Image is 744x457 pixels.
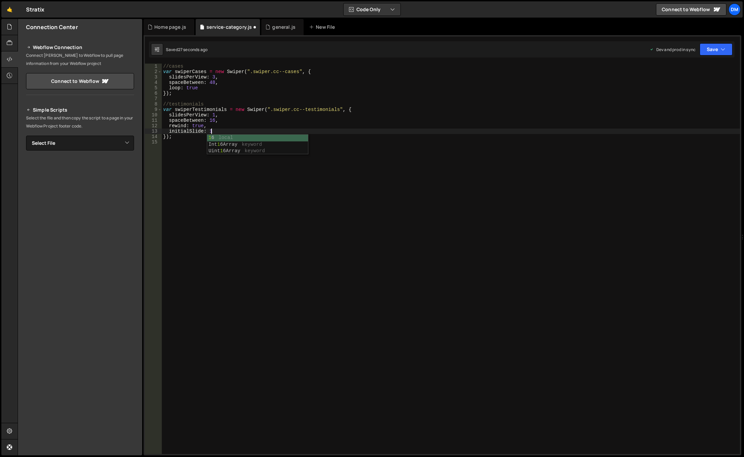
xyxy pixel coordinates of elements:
[26,73,134,89] a: Connect to Webflow
[145,101,162,107] div: 8
[145,85,162,91] div: 5
[145,134,162,139] div: 14
[26,43,134,51] h2: Webflow Connection
[26,106,134,114] h2: Simple Scripts
[145,123,162,129] div: 12
[145,80,162,85] div: 4
[344,3,400,16] button: Code Only
[145,112,162,118] div: 10
[26,227,135,288] iframe: YouTube video player
[26,5,44,14] div: Stratix
[166,47,207,52] div: Saved
[26,51,134,68] p: Connect [PERSON_NAME] to Webflow to pull page information from your Webflow project
[178,47,207,52] div: 27 seconds ago
[145,139,162,145] div: 15
[26,114,134,130] p: Select the file and then copy the script to a page in your Webflow Project footer code.
[272,24,296,30] div: general.js
[700,43,732,55] button: Save
[206,24,252,30] div: service-category.js
[309,24,337,30] div: New File
[1,1,18,18] a: 🤙
[145,118,162,123] div: 11
[145,129,162,134] div: 13
[728,3,741,16] a: Dm
[145,96,162,101] div: 7
[656,3,726,16] a: Connect to Webflow
[154,24,186,30] div: Home page.js
[145,64,162,69] div: 1
[26,162,135,223] iframe: YouTube video player
[26,23,78,31] h2: Connection Center
[145,107,162,112] div: 9
[145,91,162,96] div: 6
[145,74,162,80] div: 3
[145,69,162,74] div: 2
[650,47,696,52] div: Dev and prod in sync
